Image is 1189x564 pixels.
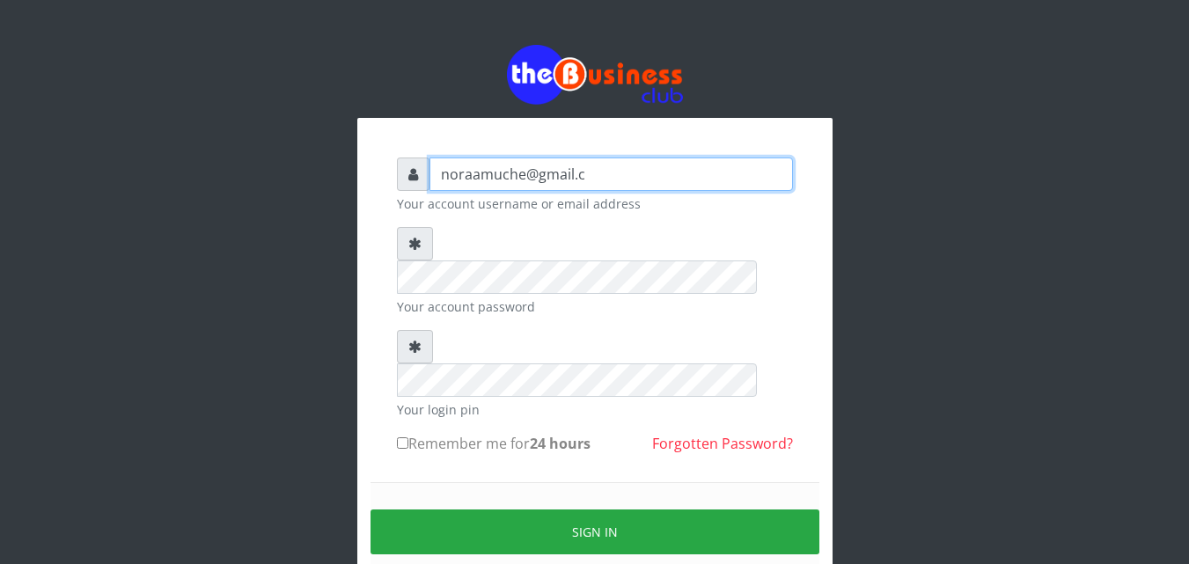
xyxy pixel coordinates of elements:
small: Your account username or email address [397,194,793,213]
small: Your account password [397,297,793,316]
input: Username or email address [429,157,793,191]
button: Sign in [371,509,819,554]
b: 24 hours [530,434,591,453]
a: Forgotten Password? [652,434,793,453]
small: Your login pin [397,400,793,419]
input: Remember me for24 hours [397,437,408,449]
label: Remember me for [397,433,591,454]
